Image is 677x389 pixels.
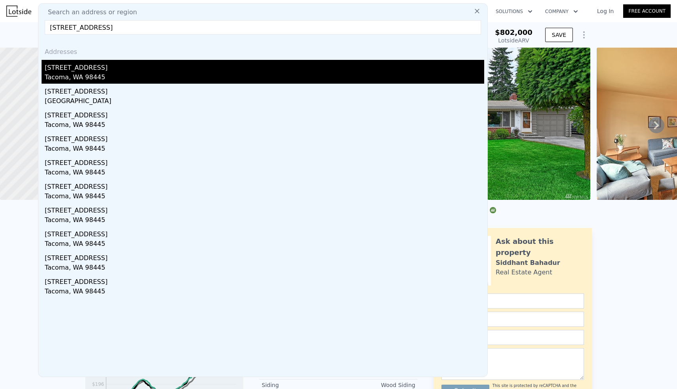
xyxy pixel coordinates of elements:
[45,168,484,179] div: Tacoma, WA 98445
[496,268,552,277] div: Real Estate Agent
[45,107,484,120] div: [STREET_ADDRESS]
[45,60,484,73] div: [STREET_ADDRESS]
[545,28,573,42] button: SAVE
[45,20,481,34] input: Enter an address, city, region, neighborhood or zip code
[45,84,484,96] div: [STREET_ADDRESS]
[45,226,484,239] div: [STREET_ADDRESS]
[441,293,584,309] input: Name
[588,7,623,15] a: Log In
[495,28,532,36] span: $802,000
[45,250,484,263] div: [STREET_ADDRESS]
[45,263,484,274] div: Tacoma, WA 98445
[92,381,104,387] tspan: $196
[441,330,584,345] input: Phone
[45,192,484,203] div: Tacoma, WA 98445
[45,287,484,298] div: Tacoma, WA 98445
[45,179,484,192] div: [STREET_ADDRESS]
[6,6,31,17] img: Lotside
[42,8,137,17] span: Search an address or region
[262,381,338,389] div: Siding
[441,312,584,327] input: Email
[45,73,484,84] div: Tacoma, WA 98445
[45,203,484,215] div: [STREET_ADDRESS]
[45,144,484,155] div: Tacoma, WA 98445
[42,41,484,60] div: Addresses
[496,258,560,268] div: Siddhant Bahadur
[45,96,484,107] div: [GEOGRAPHIC_DATA]
[623,4,671,18] a: Free Account
[495,36,532,44] div: Lotside ARV
[490,207,496,213] img: NWMLS Logo
[45,120,484,131] div: Tacoma, WA 98445
[576,27,592,43] button: Show Options
[496,236,584,258] div: Ask about this property
[45,215,484,226] div: Tacoma, WA 98445
[489,4,539,19] button: Solutions
[45,131,484,144] div: [STREET_ADDRESS]
[45,239,484,250] div: Tacoma, WA 98445
[338,381,415,389] div: Wood Siding
[45,155,484,168] div: [STREET_ADDRESS]
[539,4,584,19] button: Company
[45,274,484,287] div: [STREET_ADDRESS]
